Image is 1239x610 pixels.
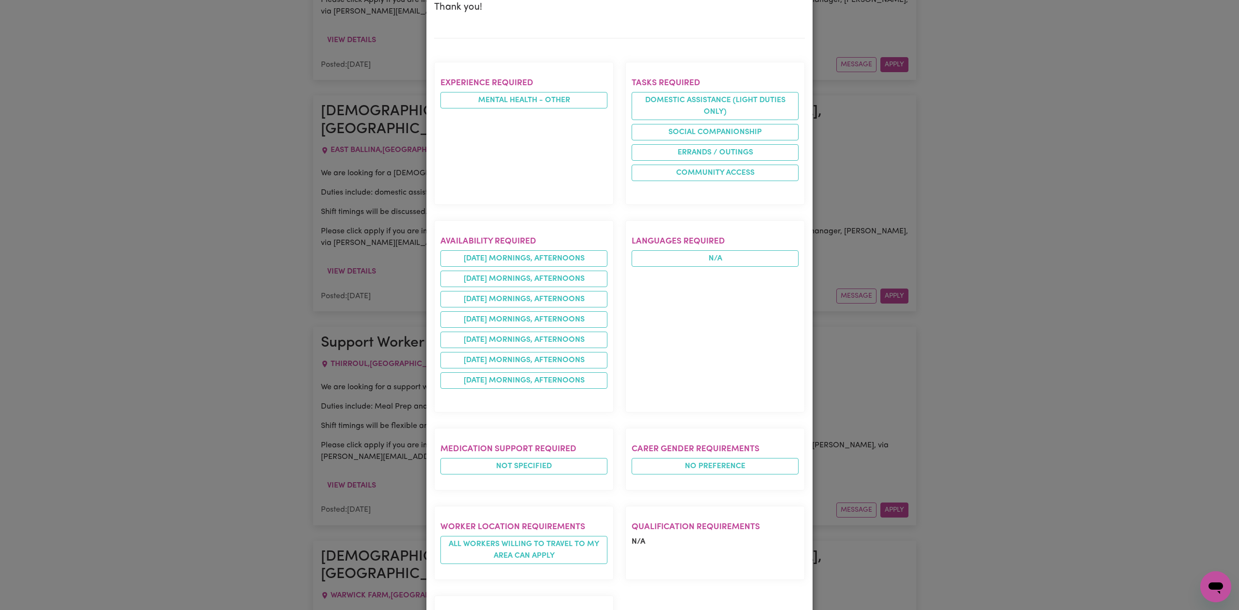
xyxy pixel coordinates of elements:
[632,458,799,474] span: No preference
[440,92,607,108] li: Mental Health - Other
[440,536,607,564] span: All workers willing to travel to my area can apply
[632,165,799,181] li: Community access
[632,92,799,120] li: Domestic assistance (light duties only)
[632,444,799,454] h2: Carer gender requirements
[1200,571,1231,602] iframe: Button to launch messaging window
[440,311,607,328] li: [DATE] mornings, afternoons
[632,250,799,267] span: N/A
[440,250,607,267] li: [DATE] mornings, afternoons
[440,522,607,532] h2: Worker location requirements
[440,444,607,454] h2: Medication Support Required
[440,352,607,368] li: [DATE] mornings, afternoons
[440,236,607,246] h2: Availability required
[440,372,607,389] li: [DATE] mornings, afternoons
[632,538,645,546] span: N/A
[440,271,607,287] li: [DATE] mornings, afternoons
[440,458,607,474] span: Not specified
[632,236,799,246] h2: Languages required
[632,124,799,140] li: Social companionship
[440,78,607,88] h2: Experience required
[632,522,799,532] h2: Qualification requirements
[440,291,607,307] li: [DATE] mornings, afternoons
[632,78,799,88] h2: Tasks required
[632,144,799,161] li: Errands / Outings
[440,332,607,348] li: [DATE] mornings, afternoons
